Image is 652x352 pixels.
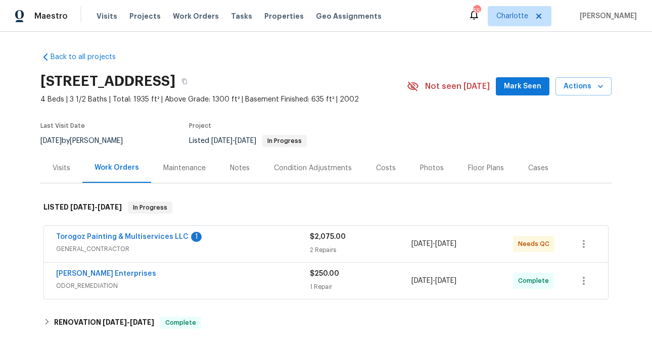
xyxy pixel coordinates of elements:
[95,163,139,173] div: Work Orders
[411,239,456,249] span: -
[435,277,456,284] span: [DATE]
[53,163,70,173] div: Visits
[411,240,433,247] span: [DATE]
[161,318,200,328] span: Complete
[40,135,135,147] div: by [PERSON_NAME]
[576,11,637,21] span: [PERSON_NAME]
[40,52,137,62] a: Back to all projects
[191,232,202,242] div: 1
[56,270,156,277] a: [PERSON_NAME] Enterprises
[173,11,219,21] span: Work Orders
[411,276,456,286] span: -
[496,77,549,96] button: Mark Seen
[40,76,175,86] h2: [STREET_ADDRESS]
[310,245,411,255] div: 2 Repairs
[34,11,68,21] span: Maestro
[56,244,310,254] span: GENERAL_CONTRACTOR
[40,137,62,144] span: [DATE]
[310,282,411,292] div: 1 Repair
[103,319,154,326] span: -
[97,11,117,21] span: Visits
[175,72,194,90] button: Copy Address
[70,204,122,211] span: -
[54,317,154,329] h6: RENOVATION
[40,311,612,335] div: RENOVATION [DATE]-[DATE]Complete
[40,94,407,105] span: 4 Beds | 3 1/2 Baths | Total: 1935 ft² | Above Grade: 1300 ft² | Basement Finished: 635 ft² | 2002
[40,123,85,129] span: Last Visit Date
[235,137,256,144] span: [DATE]
[435,240,456,247] span: [DATE]
[231,13,252,20] span: Tasks
[129,203,171,213] span: In Progress
[496,11,528,21] span: Charlotte
[518,276,553,286] span: Complete
[43,202,122,214] h6: LISTED
[411,277,433,284] span: [DATE]
[40,191,612,224] div: LISTED [DATE]-[DATE]In Progress
[70,204,95,211] span: [DATE]
[103,319,127,326] span: [DATE]
[211,137,232,144] span: [DATE]
[555,77,612,96] button: Actions
[98,204,122,211] span: [DATE]
[473,6,480,16] div: 55
[189,137,307,144] span: Listed
[420,163,444,173] div: Photos
[163,163,206,173] div: Maintenance
[425,81,490,91] span: Not seen [DATE]
[263,138,306,144] span: In Progress
[564,80,603,93] span: Actions
[310,270,339,277] span: $250.00
[264,11,304,21] span: Properties
[376,163,396,173] div: Costs
[189,123,211,129] span: Project
[316,11,382,21] span: Geo Assignments
[310,233,346,240] span: $2,075.00
[274,163,352,173] div: Condition Adjustments
[56,281,310,291] span: ODOR_REMEDIATION
[130,319,154,326] span: [DATE]
[518,239,553,249] span: Needs QC
[129,11,161,21] span: Projects
[468,163,504,173] div: Floor Plans
[211,137,256,144] span: -
[504,80,541,93] span: Mark Seen
[528,163,548,173] div: Cases
[56,233,189,240] a: Torogoz Painting & Multiservices LLC
[230,163,250,173] div: Notes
